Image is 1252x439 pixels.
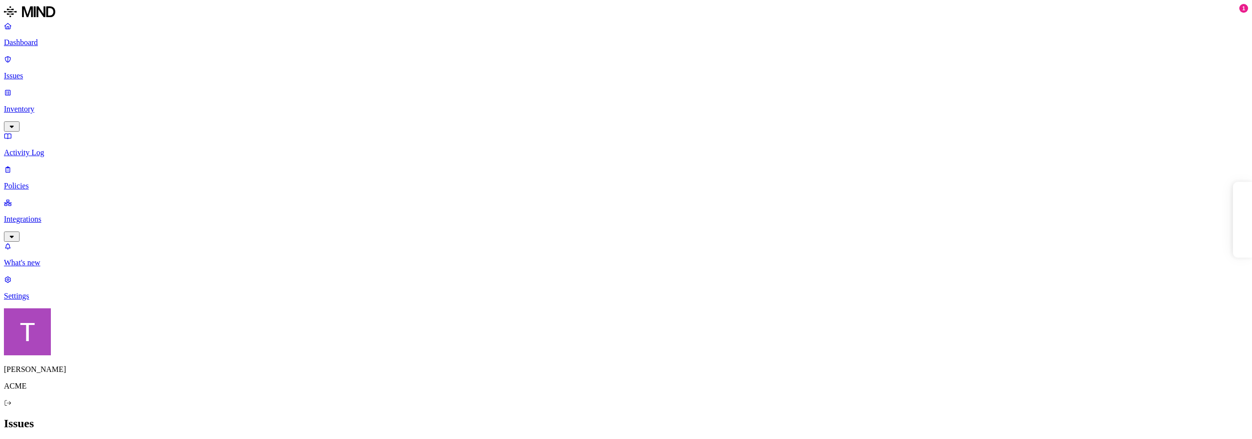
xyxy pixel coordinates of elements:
a: Inventory [4,88,1248,130]
p: Dashboard [4,38,1248,47]
img: Tzvi Shir-Vaknin [4,308,51,355]
a: Issues [4,55,1248,80]
a: Dashboard [4,22,1248,47]
a: Activity Log [4,132,1248,157]
p: Settings [4,292,1248,300]
p: ACME [4,382,1248,391]
p: Inventory [4,105,1248,114]
a: Policies [4,165,1248,190]
h2: Issues [4,417,1248,430]
a: What's new [4,242,1248,267]
p: Integrations [4,215,1248,224]
a: MIND [4,4,1248,22]
p: Issues [4,71,1248,80]
a: Settings [4,275,1248,300]
img: MIND [4,4,55,20]
p: Policies [4,182,1248,190]
p: Activity Log [4,148,1248,157]
a: Integrations [4,198,1248,240]
p: What's new [4,258,1248,267]
div: 1 [1239,4,1248,13]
